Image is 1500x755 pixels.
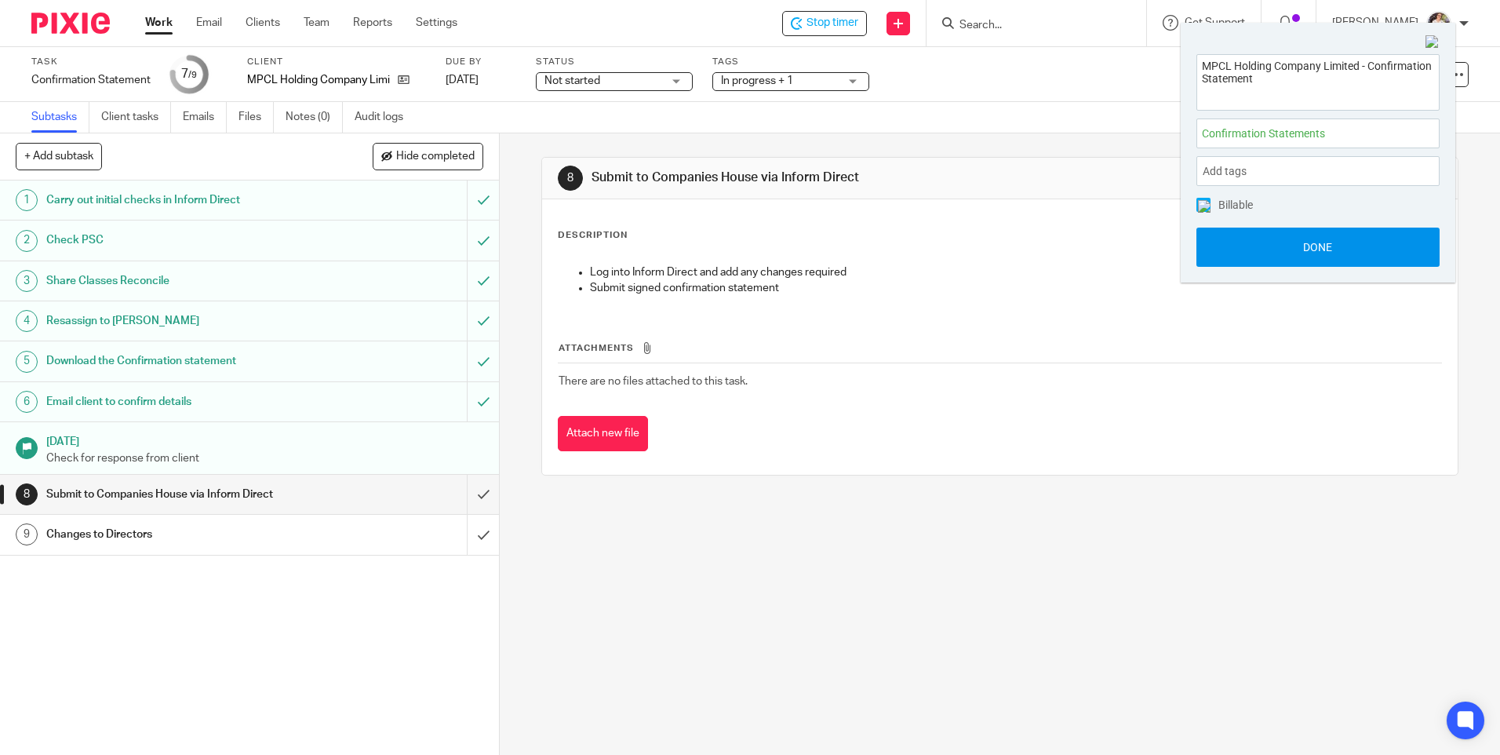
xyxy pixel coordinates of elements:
img: Pixie [31,13,110,34]
span: Attachments [559,344,634,352]
div: 7 [181,65,197,83]
h1: Download the Confirmation statement [46,349,316,373]
div: MPCL Holding Company Limited - Confirmation Statement [782,11,867,36]
a: Clients [246,15,280,31]
p: Description [558,229,628,242]
span: Confirmation Statements [1202,126,1400,142]
a: Audit logs [355,102,415,133]
label: Status [536,56,693,68]
h1: Check PSC [46,228,316,252]
div: 5 [16,351,38,373]
h1: Submit to Companies House via Inform Direct [592,170,1033,186]
a: Team [304,15,329,31]
div: 8 [16,483,38,505]
h1: Submit to Companies House via Inform Direct [46,483,316,506]
p: MPCL Holding Company Limited [247,72,390,88]
p: Submit signed confirmation statement [590,280,1440,296]
span: Stop timer [806,15,858,31]
a: Files [238,102,274,133]
button: + Add subtask [16,143,102,170]
div: 6 [16,391,38,413]
div: 9 [16,523,38,545]
h1: Share Classes Reconcile [46,269,316,293]
a: Emails [183,102,227,133]
a: Email [196,15,222,31]
div: 8 [558,166,583,191]
span: Hide completed [396,151,475,163]
p: Log into Inform Direct and add any changes required [590,264,1440,280]
h1: Email client to confirm details [46,390,316,414]
span: Add tags [1203,159,1254,184]
input: Search [958,19,1099,33]
label: Due by [446,56,516,68]
img: Close [1425,35,1440,49]
h1: Carry out initial checks in Inform Direct [46,188,316,212]
a: Client tasks [101,102,171,133]
p: Check for response from client [46,450,484,466]
div: Confirmation Statement [31,72,151,88]
div: 3 [16,270,38,292]
a: Work [145,15,173,31]
textarea: MPCL Holding Company Limited - Confirmation Statement [1197,55,1439,106]
h1: [DATE] [46,430,484,450]
span: There are no files attached to this task. [559,376,748,387]
p: [PERSON_NAME] [1332,15,1418,31]
img: Kayleigh%20Henson.jpeg [1426,11,1451,36]
label: Tags [712,56,869,68]
label: Client [247,56,426,68]
button: Attach new file [558,416,648,451]
img: checked.png [1198,200,1211,213]
span: Get Support [1185,17,1245,28]
div: 2 [16,230,38,252]
small: /9 [188,71,197,79]
h1: Resassign to [PERSON_NAME] [46,309,316,333]
label: Task [31,56,151,68]
div: 1 [16,189,38,211]
span: [DATE] [446,75,479,86]
span: Billable [1218,199,1253,210]
span: Not started [544,75,600,86]
h1: Changes to Directors [46,523,316,546]
button: Hide completed [373,143,483,170]
button: Done [1196,228,1440,267]
div: 4 [16,310,38,332]
span: In progress + 1 [721,75,793,86]
a: Subtasks [31,102,89,133]
a: Notes (0) [286,102,343,133]
a: Settings [416,15,457,31]
a: Reports [353,15,392,31]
